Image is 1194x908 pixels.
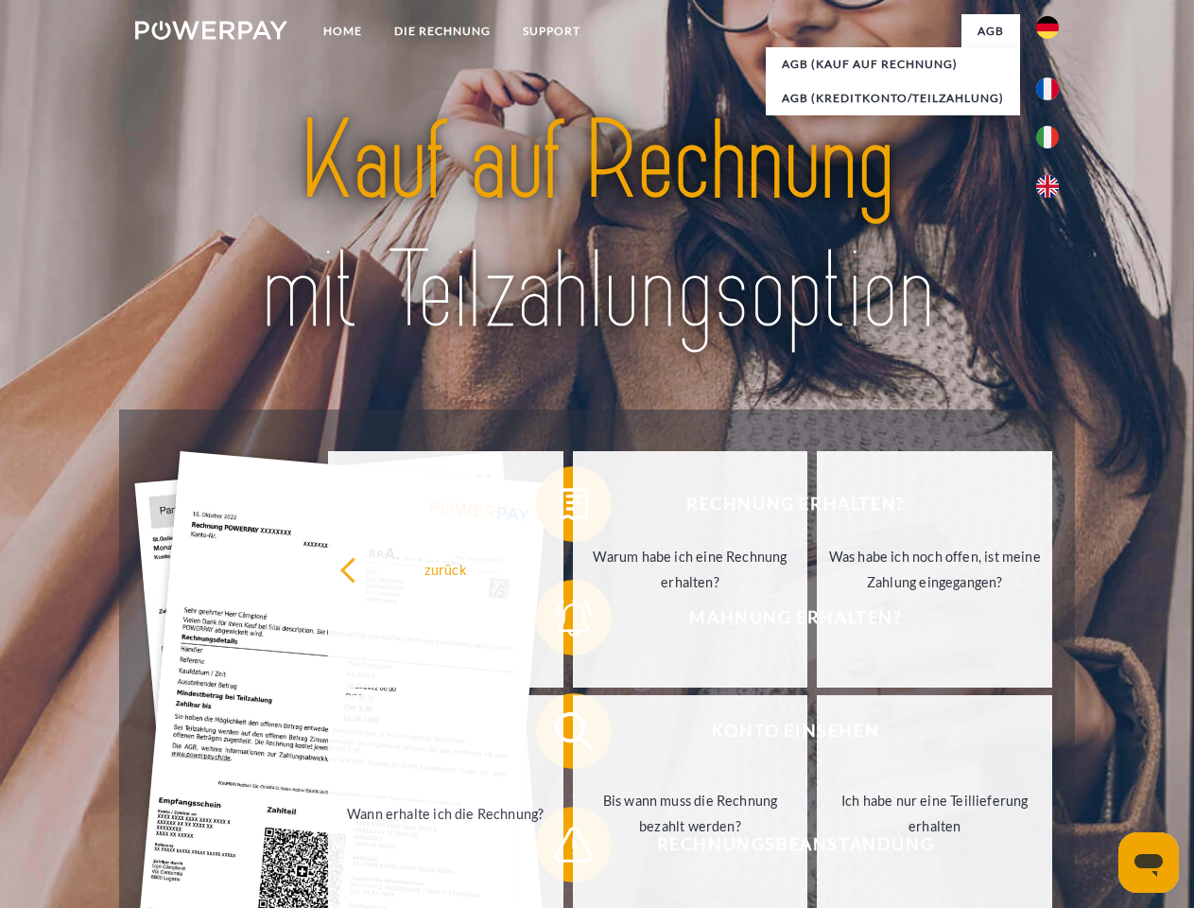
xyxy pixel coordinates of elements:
img: de [1036,16,1059,39]
iframe: Schaltfläche zum Öffnen des Messaging-Fensters [1118,832,1179,893]
a: AGB (Kreditkonto/Teilzahlung) [766,81,1020,115]
img: title-powerpay_de.svg [181,91,1013,362]
a: agb [961,14,1020,48]
div: Warum habe ich eine Rechnung erhalten? [584,544,797,595]
div: Was habe ich noch offen, ist meine Zahlung eingegangen? [828,544,1041,595]
div: Bis wann muss die Rechnung bezahlt werden? [584,788,797,839]
a: Was habe ich noch offen, ist meine Zahlung eingegangen? [817,451,1052,688]
div: Wann erhalte ich die Rechnung? [339,800,552,826]
a: Home [307,14,378,48]
img: en [1036,175,1059,198]
div: Ich habe nur eine Teillieferung erhalten [828,788,1041,839]
img: fr [1036,78,1059,100]
a: AGB (Kauf auf Rechnung) [766,47,1020,81]
a: SUPPORT [507,14,597,48]
div: zurück [339,556,552,582]
a: DIE RECHNUNG [378,14,507,48]
img: logo-powerpay-white.svg [135,21,287,40]
img: it [1036,126,1059,148]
